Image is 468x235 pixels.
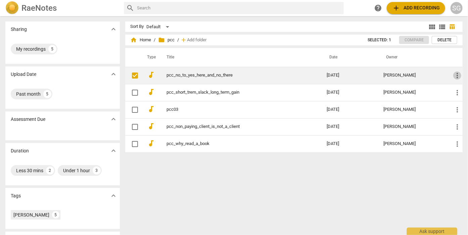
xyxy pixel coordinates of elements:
[11,147,29,154] p: Duration
[137,3,341,13] input: Search
[368,37,391,43] span: Selected: 1
[407,228,457,235] div: Ask support
[451,2,463,14] button: SG
[108,191,119,201] button: Show more
[437,37,452,43] span: Delete
[131,37,151,43] span: Home
[109,115,118,123] span: expand_more
[109,147,118,155] span: expand_more
[453,89,461,97] span: more_vert
[5,1,19,15] img: Logo
[147,21,172,32] div: Default
[453,106,461,114] span: more_vert
[447,22,457,32] button: Table view
[437,22,447,32] button: List view
[427,22,437,32] button: Tile view
[21,3,57,13] h2: RaeNotes
[109,25,118,33] span: expand_more
[11,116,45,123] p: Assessment Due
[11,192,21,199] p: Tags
[127,4,135,12] span: search
[147,122,155,130] span: audiotrack
[108,146,119,156] button: Show more
[383,90,442,95] div: [PERSON_NAME]
[11,71,36,78] p: Upload Date
[321,48,378,67] th: Date
[46,167,54,175] div: 2
[449,23,456,30] span: table_chart
[131,24,144,29] div: Sort By
[109,192,118,200] span: expand_more
[392,4,400,12] span: add
[378,48,448,67] th: Owner
[167,141,302,146] a: pcc_why_read_a_book
[321,135,378,152] td: [DATE]
[453,140,461,148] span: more_vert
[181,37,187,43] span: add
[109,70,118,78] span: expand_more
[428,23,436,31] span: view_module
[453,123,461,131] span: more_vert
[16,91,41,97] div: Past month
[52,211,59,219] div: 5
[147,105,155,113] span: audiotrack
[159,48,321,67] th: Title
[147,139,155,147] span: audiotrack
[16,46,46,52] div: My recordings
[321,101,378,118] td: [DATE]
[48,45,56,53] div: 5
[154,38,156,43] span: /
[383,73,442,78] div: [PERSON_NAME]
[438,23,446,31] span: view_list
[147,88,155,96] span: audiotrack
[392,4,440,12] span: Add recording
[147,71,155,79] span: audiotrack
[142,48,159,67] th: Type
[383,107,442,112] div: [PERSON_NAME]
[321,118,378,135] td: [DATE]
[13,211,49,218] div: [PERSON_NAME]
[16,167,43,174] div: Less 30 mins
[167,90,302,95] a: pcc_short_trem_slack_long_term_gain
[43,90,51,98] div: 5
[108,114,119,124] button: Show more
[362,36,396,44] button: Selected: 1
[167,73,302,78] a: pcc_no_to_yes_here_and_no_there
[387,2,445,14] button: Upload
[108,69,119,79] button: Show more
[158,37,175,43] span: pcc
[383,124,442,129] div: [PERSON_NAME]
[131,37,137,43] span: home
[5,1,119,15] a: LogoRaeNotes
[432,36,457,44] button: Delete
[453,72,461,80] span: more_vert
[187,38,207,43] span: Add folder
[11,26,27,33] p: Sharing
[93,167,101,175] div: 3
[383,141,442,146] div: [PERSON_NAME]
[178,38,179,43] span: /
[167,107,302,112] a: pcc03
[321,84,378,101] td: [DATE]
[158,37,165,43] span: folder
[63,167,90,174] div: Under 1 hour
[167,124,302,129] a: pcc_non_paying_client_is_not_a_client
[372,2,384,14] a: Help
[321,67,378,84] td: [DATE]
[374,4,382,12] span: help
[108,24,119,34] button: Show more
